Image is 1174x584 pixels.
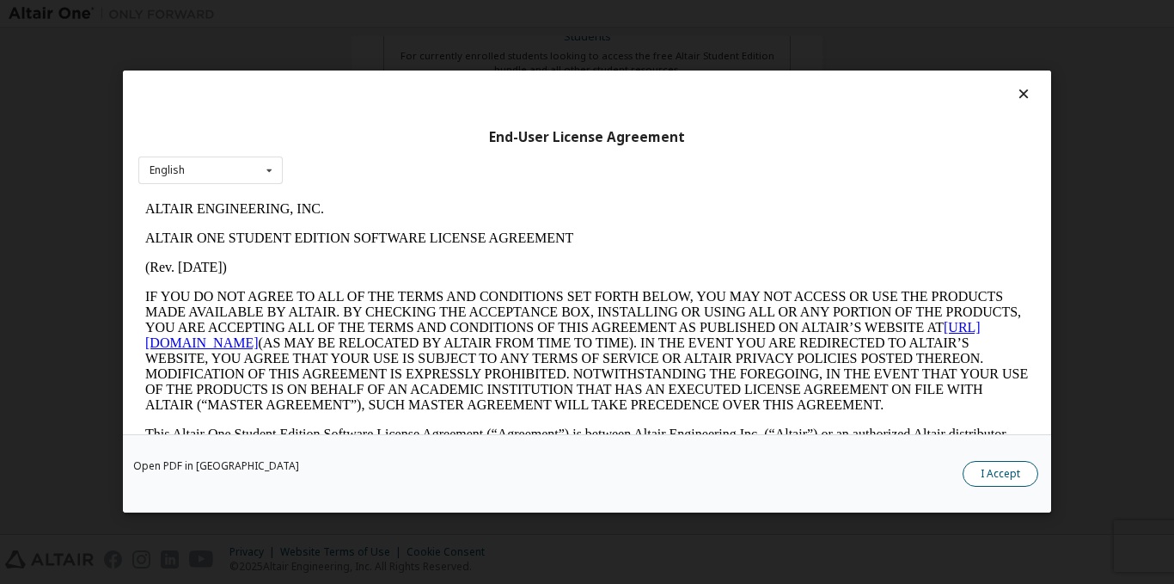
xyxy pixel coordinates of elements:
[138,129,1036,146] div: End-User License Agreement
[7,7,890,22] p: ALTAIR ENGINEERING, INC.
[7,65,890,81] p: (Rev. [DATE])
[7,232,890,294] p: This Altair One Student Edition Software License Agreement (“Agreement”) is between Altair Engine...
[150,165,185,175] div: English
[7,95,890,218] p: IF YOU DO NOT AGREE TO ALL OF THE TERMS AND CONDITIONS SET FORTH BELOW, YOU MAY NOT ACCESS OR USE...
[963,462,1038,488] button: I Accept
[7,36,890,52] p: ALTAIR ONE STUDENT EDITION SOFTWARE LICENSE AGREEMENT
[133,462,299,472] a: Open PDF in [GEOGRAPHIC_DATA]
[7,126,842,156] a: [URL][DOMAIN_NAME]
